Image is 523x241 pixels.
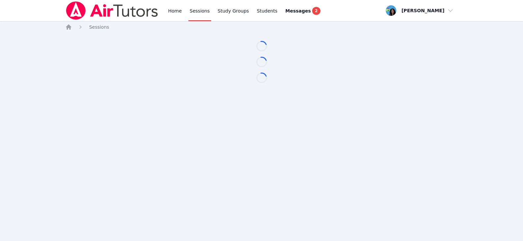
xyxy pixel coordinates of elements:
[65,1,159,20] img: Air Tutors
[65,24,458,30] nav: Breadcrumb
[285,8,311,14] span: Messages
[312,7,320,15] span: 2
[89,24,109,30] a: Sessions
